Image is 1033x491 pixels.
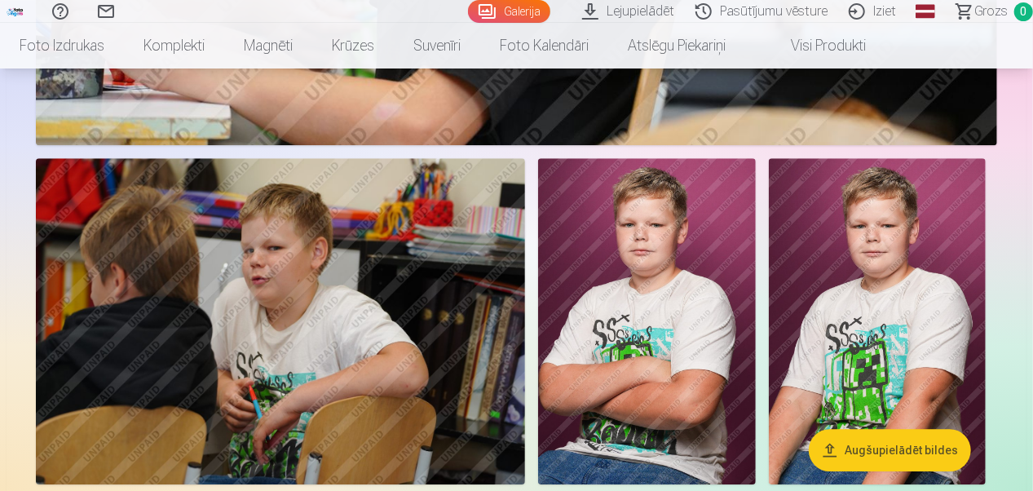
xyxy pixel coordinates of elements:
[124,23,224,69] a: Komplekti
[7,7,24,16] img: /fa1
[394,23,480,69] a: Suvenīri
[224,23,312,69] a: Magnēti
[974,2,1008,21] span: Grozs
[480,23,608,69] a: Foto kalendāri
[809,429,971,471] button: Augšupielādēt bildes
[745,23,885,69] a: Visi produkti
[1014,2,1033,21] span: 0
[608,23,745,69] a: Atslēgu piekariņi
[312,23,394,69] a: Krūzes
